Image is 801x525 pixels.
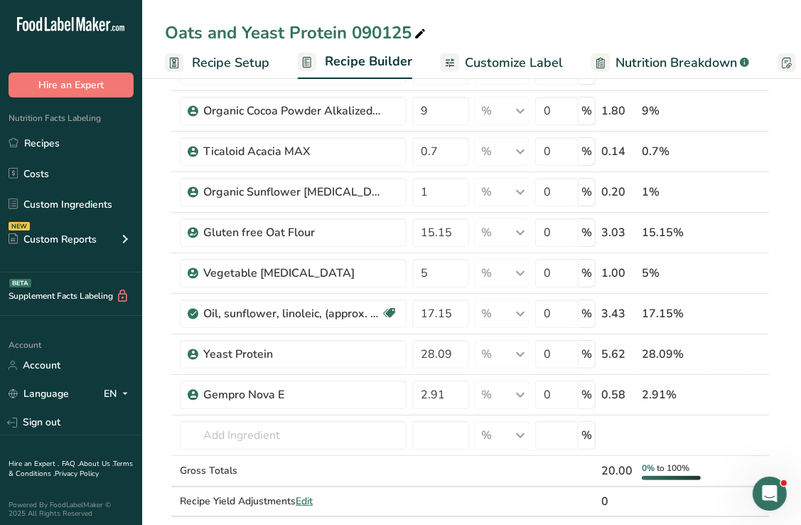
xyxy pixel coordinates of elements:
[9,459,133,479] a: Terms & Conditions .
[9,501,134,518] div: Powered By FoodLabelMaker © 2025 All Rights Reserved
[753,477,787,511] iframe: Intercom live chat
[180,421,407,450] input: Add Ingredient
[9,459,59,469] a: Hire an Expert .
[203,143,381,160] div: Ticaloid Acacia MAX
[55,469,99,479] a: Privacy Policy
[642,102,702,120] div: 9%
[601,102,636,120] div: 1.80
[180,494,407,509] div: Recipe Yield Adjustments
[642,386,702,403] div: 2.91%
[642,143,702,160] div: 0.7%
[601,386,636,403] div: 0.58
[441,47,563,79] a: Customize Label
[9,232,97,247] div: Custom Reports
[79,459,113,469] a: About Us .
[657,462,689,474] span: to 100%
[203,386,381,403] div: Gempro Nova E
[104,386,134,403] div: EN
[180,463,407,478] div: Gross Totals
[9,381,69,406] a: Language
[298,46,412,80] a: Recipe Builder
[601,305,636,322] div: 3.43
[601,493,636,510] div: 0
[642,305,702,322] div: 17.15%
[203,102,381,120] div: Organic Cocoa Powder Alkalized 10/12 Silver
[642,346,702,363] div: 28.09%
[9,73,134,97] button: Hire an Expert
[601,265,636,282] div: 1.00
[615,53,737,73] span: Nutrition Breakdown
[601,346,636,363] div: 5.62
[642,462,655,474] span: 0%
[9,279,31,287] div: BETA
[165,20,429,46] div: Oats and Yeast Protein 090125
[601,143,636,160] div: 0.14
[642,184,702,201] div: 1%
[203,184,381,201] div: Organic Sunflower [MEDICAL_DATA] Liquid - LECICO Sun 400 Organic
[465,53,563,73] span: Customize Label
[203,224,381,241] div: Gluten free Oat Flour
[601,224,636,241] div: 3.03
[9,222,30,230] div: NEW
[203,265,381,282] div: Vegetable [MEDICAL_DATA]
[591,47,749,79] a: Nutrition Breakdown
[203,346,381,363] div: Yeast Protein
[192,53,269,73] span: Recipe Setup
[642,265,702,282] div: 5%
[296,494,313,508] span: Edit
[642,224,702,241] div: 15.15%
[601,462,636,479] div: 20.00
[601,184,636,201] div: 0.20
[62,459,79,469] a: FAQ .
[165,47,269,79] a: Recipe Setup
[325,52,412,71] span: Recipe Builder
[203,305,381,322] div: Oil, sunflower, linoleic, (approx. 65%)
